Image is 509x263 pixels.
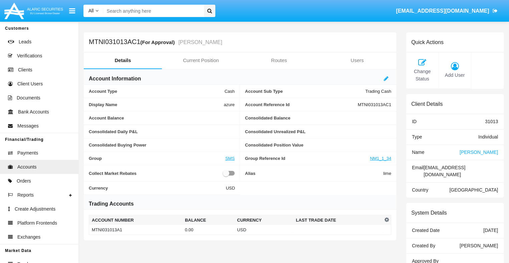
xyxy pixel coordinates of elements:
[234,225,293,235] td: USD
[182,225,234,235] td: 0.00
[226,186,235,191] span: USD
[17,164,37,171] span: Accounts
[410,68,435,82] span: Change Status
[89,102,224,107] span: Display Name
[89,200,134,208] h6: Trading Accounts
[17,192,34,199] span: Reports
[141,38,177,46] div: (For Approval)
[162,52,240,68] a: Current Position
[318,52,396,68] a: Users
[84,52,162,68] a: Details
[383,169,391,177] span: lime
[83,7,103,14] a: All
[17,234,40,241] span: Exchanges
[460,243,498,248] span: [PERSON_NAME]
[3,1,64,21] img: Logo image
[89,169,223,177] span: Collect Market Rebates
[89,75,141,82] h6: Account Information
[478,134,498,140] span: Individual
[412,150,424,155] span: Name
[234,215,293,225] th: Currency
[89,129,235,134] span: Consolidated Daily P&L
[358,102,391,107] span: MTNI031013AC1
[182,215,234,225] th: Balance
[89,156,225,161] span: Group
[245,102,358,107] span: Account Reference Id
[224,102,235,107] span: azure
[18,66,32,73] span: Clients
[89,143,235,148] span: Consolidated Buying Power
[89,225,182,235] td: MTNI031013A1
[15,206,55,213] span: Create Adjustments
[412,187,428,193] span: Country
[485,119,498,124] span: 31013
[245,169,383,177] span: Alias
[17,220,57,227] span: Platform Frontends
[17,178,31,185] span: Orders
[17,94,40,101] span: Documents
[411,39,444,45] h6: Quick Actions
[225,156,235,161] a: SMS
[89,186,226,191] span: Currency
[412,243,435,248] span: Created By
[365,89,391,94] span: Trading Cash
[103,5,202,17] input: Search
[19,38,31,45] span: Leads
[177,40,222,45] small: [PERSON_NAME]
[293,215,383,225] th: Last Trade Date
[442,72,467,79] span: Add User
[245,156,370,161] span: Group Reference Id
[18,108,49,115] span: Bank Accounts
[245,129,391,134] span: Consolidated Unrealized P&L
[393,2,501,20] a: [EMAIL_ADDRESS][DOMAIN_NAME]
[89,215,182,225] th: Account Number
[245,115,391,120] span: Consolidated Balance
[412,119,417,124] span: ID
[89,89,225,94] span: Account Type
[245,143,391,148] span: Consolidated Position Value
[412,228,440,233] span: Created Date
[370,156,391,161] a: NM1_1_34
[89,115,235,120] span: Account Balance
[396,8,489,14] span: [EMAIL_ADDRESS][DOMAIN_NAME]
[240,52,318,68] a: Routes
[245,89,365,94] span: Account Sub Type
[483,228,498,233] span: [DATE]
[411,210,447,216] h6: System Details
[424,165,465,177] span: [EMAIL_ADDRESS][DOMAIN_NAME]
[460,150,498,155] span: [PERSON_NAME]
[412,165,424,170] span: Email
[17,52,42,59] span: Verifications
[17,150,38,157] span: Payments
[88,8,94,13] span: All
[449,187,498,193] span: [GEOGRAPHIC_DATA]
[89,38,222,46] h5: MTNI031013AC1
[225,89,235,94] span: Cash
[412,134,422,140] span: Type
[17,80,43,87] span: Client Users
[411,101,443,107] h6: Client Details
[17,122,39,129] span: Messages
